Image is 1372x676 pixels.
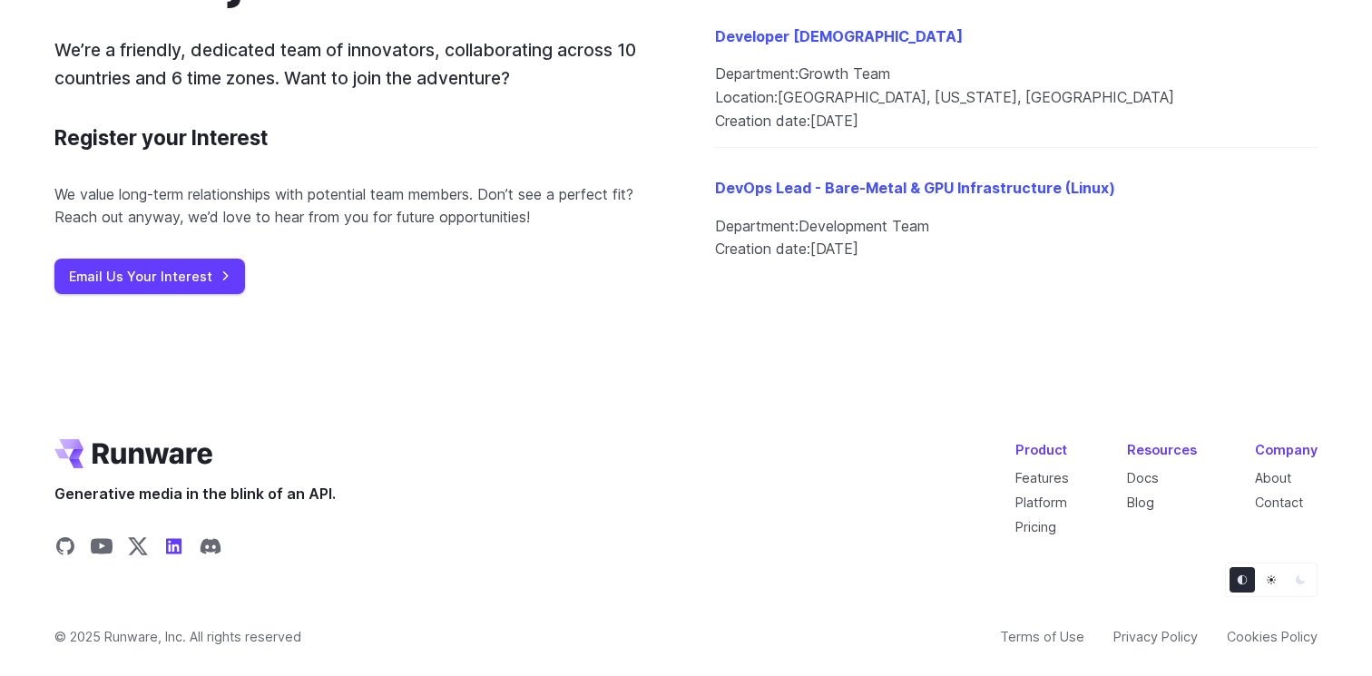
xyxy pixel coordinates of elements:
[1015,495,1067,510] a: Platform
[54,36,657,92] p: We’re a friendly, dedicated team of innovators, collaborating across 10 countries and 6 time zone...
[715,64,799,83] span: Department:
[54,183,657,230] p: We value long-term relationships with potential team members. Don’t see a perfect fit? Reach out ...
[715,215,1318,239] li: Development Team
[715,217,799,235] span: Department:
[163,535,185,563] a: Share on LinkedIn
[1015,470,1069,485] a: Features
[715,110,1318,133] li: [DATE]
[1000,626,1084,647] a: Terms of Use
[1113,626,1198,647] a: Privacy Policy
[715,112,810,130] span: Creation date:
[54,439,212,468] a: Go to /
[1015,519,1056,534] a: Pricing
[715,27,963,45] a: Developer [DEMOGRAPHIC_DATA]
[1230,567,1255,593] button: Default
[54,122,268,154] h3: Register your Interest
[54,626,301,647] span: © 2025 Runware, Inc. All rights reserved
[54,483,336,506] span: Generative media in the blink of an API.
[715,179,1115,197] a: DevOps Lead - Bare-Metal & GPU Infrastructure (Linux)
[1288,567,1313,593] button: Dark
[1127,495,1154,510] a: Blog
[1227,626,1318,647] a: Cookies Policy
[1127,470,1159,485] a: Docs
[1127,439,1197,460] div: Resources
[1255,495,1303,510] a: Contact
[127,535,149,563] a: Share on X
[1259,567,1284,593] button: Light
[715,86,1318,110] li: [GEOGRAPHIC_DATA], [US_STATE], [GEOGRAPHIC_DATA]
[715,240,810,258] span: Creation date:
[715,238,1318,261] li: [DATE]
[54,259,245,294] a: Email Us Your Interest
[91,535,113,563] a: Share on YouTube
[715,88,778,106] span: Location:
[1015,439,1069,460] div: Product
[54,535,76,563] a: Share on GitHub
[1225,563,1318,597] ul: Theme selector
[715,63,1318,86] li: Growth Team
[1255,470,1291,485] a: About
[200,535,221,563] a: Share on Discord
[1255,439,1318,460] div: Company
